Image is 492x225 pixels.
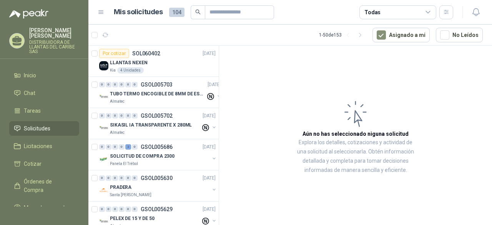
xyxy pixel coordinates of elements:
div: 0 [106,82,111,87]
img: Company Logo [99,61,108,70]
div: 0 [125,175,131,181]
div: 0 [125,82,131,87]
p: GSOL005703 [141,82,173,87]
div: 1 - 50 de 153 [319,29,366,41]
div: 0 [112,113,118,118]
div: 0 [99,207,105,212]
button: No Leídos [436,28,483,42]
p: GSOL005630 [141,175,173,181]
h3: Aún no has seleccionado niguna solicitud [303,130,409,138]
img: Company Logo [99,186,108,195]
div: 0 [106,113,111,118]
p: DISTRIBUIDORA DE LLANTAS DEL CARIBE SAS [29,40,79,54]
a: 0 0 0 0 2 0 GSOL005686[DATE] Company LogoSOLICITUD DE COMPRA 2300Panela El Trébol [99,142,217,167]
a: Tareas [9,103,79,118]
p: [DATE] [203,175,216,182]
div: 0 [119,144,125,150]
div: 4 Unidades [117,67,144,73]
span: search [195,9,201,15]
span: Inicio [24,71,36,80]
p: [DATE] [203,206,216,213]
a: Solicitudes [9,121,79,136]
div: 0 [132,207,138,212]
div: Todas [364,8,381,17]
p: SOL060402 [132,51,160,56]
p: PRADERA [110,184,131,191]
p: SOLICITUD DE COMPRA 2300 [110,153,175,160]
span: Cotizar [24,160,42,168]
span: 104 [169,8,184,17]
div: 0 [106,144,111,150]
p: Santa [PERSON_NAME] [110,192,151,198]
p: Almatec [110,130,125,136]
a: Cotizar [9,157,79,171]
div: 0 [125,207,131,212]
img: Company Logo [99,92,108,102]
div: 0 [106,207,111,212]
button: Asignado a mi [372,28,430,42]
div: 0 [132,175,138,181]
span: Solicitudes [24,124,50,133]
div: 0 [112,144,118,150]
p: GSOL005686 [141,144,173,150]
p: SIKASIL IA TRANSPARENTE X 280ML [110,122,192,129]
p: LLANTAS NEXEN [110,59,147,67]
a: Chat [9,86,79,100]
p: GSOL005629 [141,207,173,212]
span: Licitaciones [24,142,52,150]
a: 0 0 0 0 0 0 GSOL005630[DATE] Company LogoPRADERASanta [PERSON_NAME] [99,173,217,198]
a: Órdenes de Compra [9,174,79,197]
a: 0 0 0 0 0 0 GSOL005702[DATE] Company LogoSIKASIL IA TRANSPARENTE X 280MLAlmatec [99,111,217,136]
p: PELEX DE 15 Y DE 50 [110,215,155,222]
div: 0 [112,175,118,181]
div: 0 [99,113,105,118]
a: Por cotizarSOL060402[DATE] Company LogoLLANTAS NEXENKia4 Unidades [88,46,219,77]
div: 0 [132,82,138,87]
div: Por cotizar [99,49,129,58]
p: TUBO TERMO ENCOGIBLE DE 8MM DE ESPESOR X 5CMS [110,90,206,98]
p: Kia [110,67,116,73]
img: Company Logo [99,155,108,164]
span: Manuales y ayuda [24,203,68,212]
p: Panela El Trébol [110,161,138,167]
a: Manuales y ayuda [9,200,79,215]
span: Órdenes de Compra [24,177,72,194]
p: Almatec [110,98,125,105]
span: Chat [24,89,35,97]
div: 2 [125,144,131,150]
div: 0 [132,144,138,150]
p: [DATE] [208,81,221,88]
div: 0 [119,113,125,118]
a: 0 0 0 0 0 0 GSOL005703[DATE] Company LogoTUBO TERMO ENCOGIBLE DE 8MM DE ESPESOR X 5CMSAlmatec [99,80,222,105]
a: Inicio [9,68,79,83]
span: Tareas [24,107,41,115]
div: 0 [125,113,131,118]
p: Explora los detalles, cotizaciones y actividad de una solicitud al seleccionarla. Obtén informaci... [296,138,415,175]
img: Logo peakr [9,9,48,18]
h1: Mis solicitudes [114,7,163,18]
div: 0 [119,82,125,87]
div: 0 [99,82,105,87]
div: 0 [112,82,118,87]
p: [DATE] [203,112,216,120]
p: [DATE] [203,143,216,151]
div: 0 [112,207,118,212]
img: Company Logo [99,123,108,133]
a: Licitaciones [9,139,79,153]
div: 0 [132,113,138,118]
div: 0 [119,207,125,212]
div: 0 [119,175,125,181]
p: [DATE] [203,50,216,57]
div: 0 [99,144,105,150]
div: 0 [99,175,105,181]
p: [PERSON_NAME] [PERSON_NAME] [29,28,79,38]
div: 0 [106,175,111,181]
p: GSOL005702 [141,113,173,118]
